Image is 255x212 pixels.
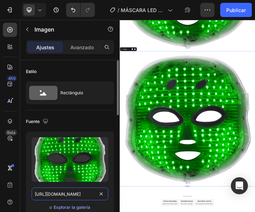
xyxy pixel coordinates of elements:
[66,3,95,17] div: Deshacer/Rehacer
[70,44,94,50] font: Avanzado
[118,7,119,13] font: /
[34,25,95,34] p: Imagen
[53,204,91,211] button: Explorar la galería
[32,137,108,182] img: imagen de vista previa
[120,20,255,212] iframe: Área de diseño
[8,76,16,81] font: 450
[26,69,37,74] font: Estilo
[26,119,40,124] font: Fuente
[220,3,252,17] button: Publicar
[231,177,248,194] div: Abrir Intercom Messenger
[32,188,108,200] input: https://ejemplo.com/imagen.jpg
[49,205,52,210] font: o
[226,7,246,13] font: Publicar
[121,7,163,21] font: MÁSCARA LED 7 COLORES
[60,90,83,95] font: Rectángulo
[34,26,54,33] font: Imagen
[7,130,15,135] font: Beta
[36,44,54,50] font: Ajustes
[54,205,90,210] font: Explorar la galería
